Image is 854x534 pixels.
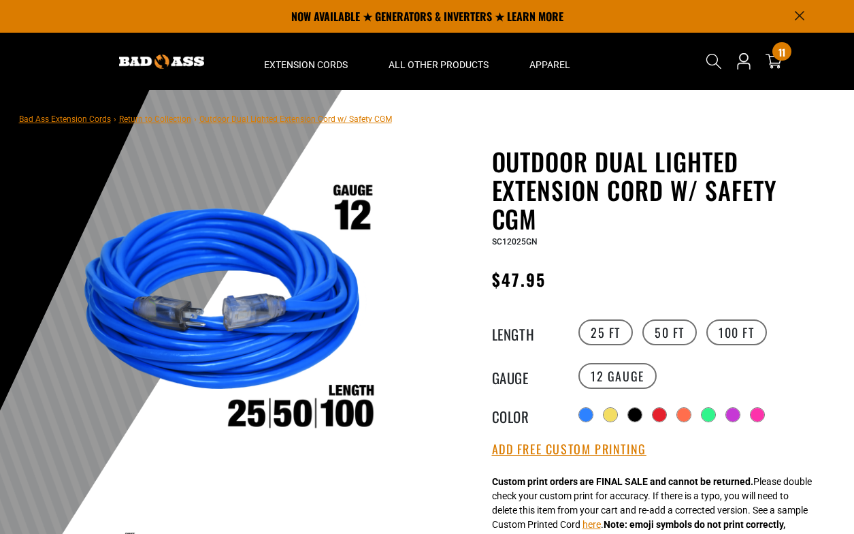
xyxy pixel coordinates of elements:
[264,59,348,71] span: Extension Cords
[492,406,560,424] legend: Color
[194,114,197,124] span: ›
[529,59,570,71] span: Apparel
[368,33,509,90] summary: All Other Products
[778,47,785,57] span: 11
[582,518,601,532] button: here
[703,50,725,72] summary: Search
[578,363,657,389] label: 12 Gauge
[492,476,753,487] strong: Custom print orders are FINAL SALE and cannot be returned.
[119,114,191,124] a: Return to Collection
[509,33,591,90] summary: Apparel
[119,54,204,69] img: Bad Ass Extension Cords
[199,114,392,124] span: Outdoor Dual Lighted Extension Cord w/ Safety CGM
[492,442,646,457] button: Add Free Custom Printing
[492,367,560,385] legend: Gauge
[492,147,825,233] h1: Outdoor Dual Lighted Extension Cord w/ Safety CGM
[578,319,633,345] label: 25 FT
[244,33,368,90] summary: Extension Cords
[389,59,489,71] span: All Other Products
[492,324,560,341] legend: Length
[642,319,697,345] label: 50 FT
[492,237,538,247] span: SC12025GN
[706,319,767,345] label: 100 FT
[114,114,116,124] span: ›
[19,114,111,124] a: Bad Ass Extension Cords
[19,110,392,127] nav: breadcrumbs
[492,267,546,292] span: $47.95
